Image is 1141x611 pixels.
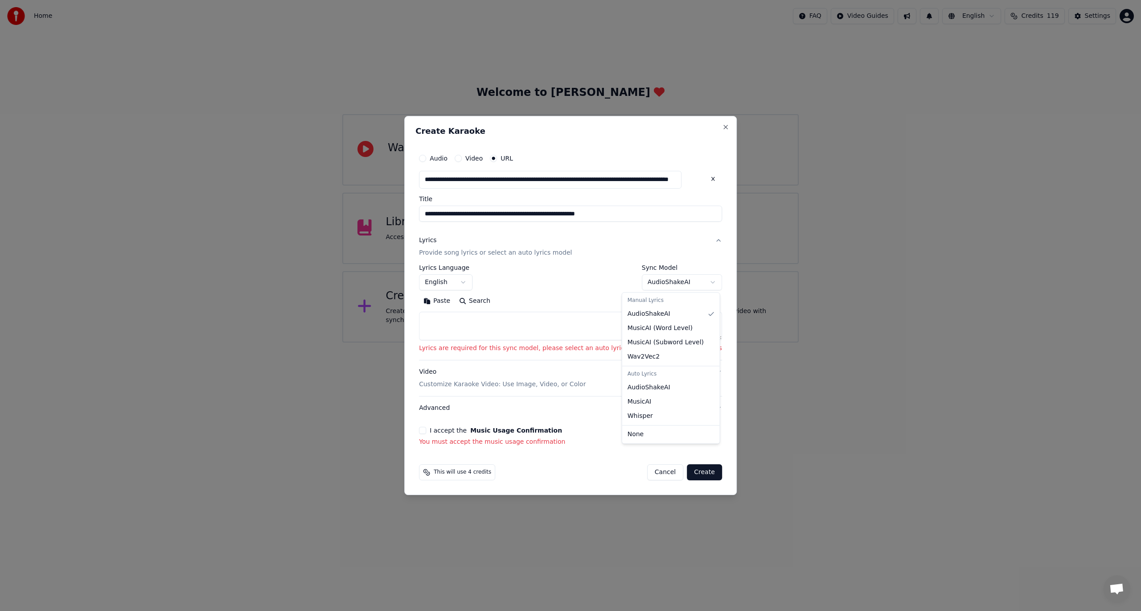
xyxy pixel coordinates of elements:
[628,310,670,318] span: AudioShakeAI
[628,383,670,392] span: AudioShakeAI
[628,412,653,421] span: Whisper
[628,352,660,361] span: Wav2Vec2
[628,397,652,406] span: MusicAI
[624,368,718,380] div: Auto Lyrics
[624,294,718,307] div: Manual Lyrics
[628,338,704,347] span: MusicAI ( Subword Level )
[628,324,693,333] span: MusicAI ( Word Level )
[628,430,644,439] span: None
